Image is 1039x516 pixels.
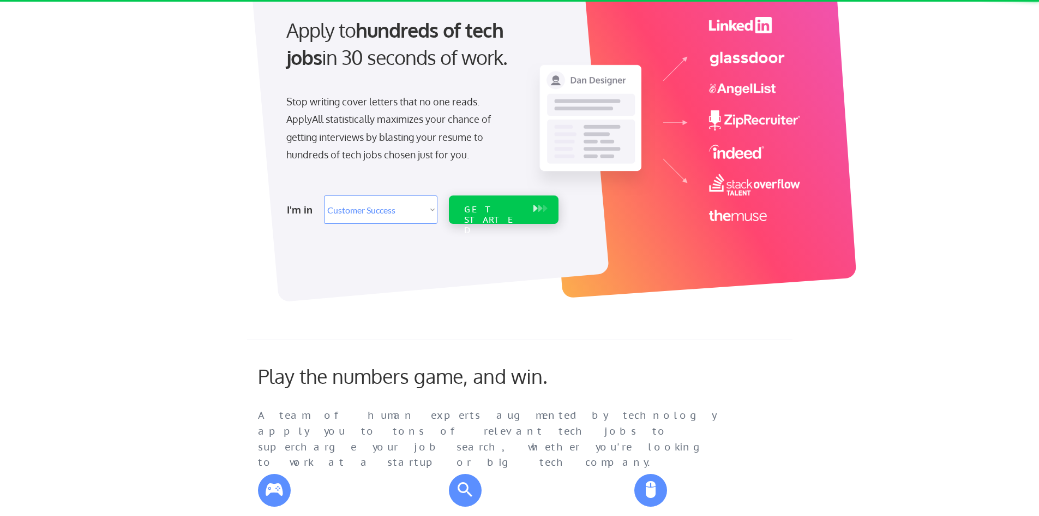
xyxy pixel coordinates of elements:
strong: hundreds of tech jobs [286,17,508,69]
div: Apply to in 30 seconds of work. [286,16,554,72]
div: Play the numbers game, and win. [258,364,596,388]
div: I'm in [287,201,317,218]
div: Stop writing cover letters that no one reads. ApplyAll statistically maximizes your chance of get... [286,93,511,164]
div: A team of human experts augmented by technology apply you to tons of relevant tech jobs to superc... [258,408,738,471]
div: GET STARTED [464,204,522,236]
